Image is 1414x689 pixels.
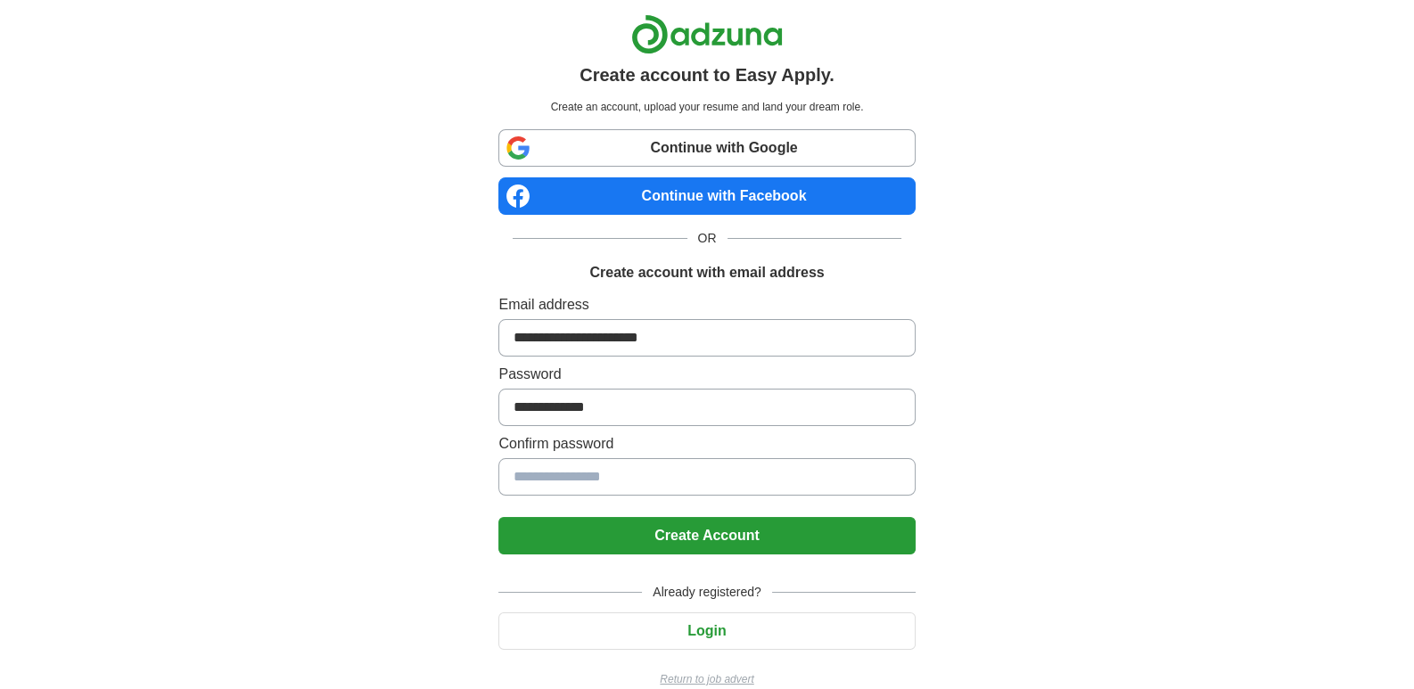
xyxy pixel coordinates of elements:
label: Confirm password [498,433,915,455]
label: Email address [498,294,915,316]
a: Return to job advert [498,671,915,687]
h1: Create account with email address [589,262,824,283]
p: Create an account, upload your resume and land your dream role. [502,99,911,115]
button: Create Account [498,517,915,554]
h1: Create account to Easy Apply. [580,62,834,88]
a: Continue with Facebook [498,177,915,215]
a: Login [498,623,915,638]
label: Password [498,364,915,385]
button: Login [498,612,915,650]
img: Adzuna logo [631,14,783,54]
span: Already registered? [642,583,771,602]
a: Continue with Google [498,129,915,167]
span: OR [687,229,728,248]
